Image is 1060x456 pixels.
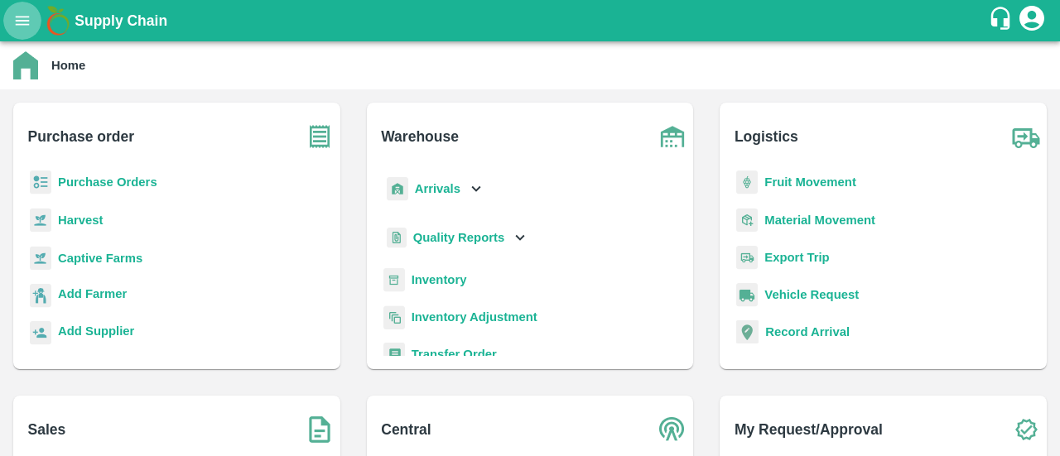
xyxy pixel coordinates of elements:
[413,231,505,244] b: Quality Reports
[30,246,51,271] img: harvest
[30,321,51,345] img: supplier
[736,283,758,307] img: vehicle
[58,175,157,189] a: Purchase Orders
[75,12,167,29] b: Supply Chain
[30,170,51,194] img: reciept
[412,273,467,286] a: Inventory
[30,208,51,233] img: harvest
[30,284,51,308] img: farmer
[75,9,988,32] a: Supply Chain
[383,170,486,208] div: Arrivals
[3,2,41,40] button: open drawer
[383,305,405,329] img: inventory
[58,285,127,307] a: Add Farmer
[387,228,407,248] img: qualityReport
[41,4,75,37] img: logo
[299,409,340,450] img: soSales
[381,125,459,148] b: Warehouse
[383,268,405,292] img: whInventory
[735,418,883,441] b: My Request/Approval
[652,409,693,450] img: central
[58,324,134,338] b: Add Supplier
[381,418,431,441] b: Central
[13,51,38,79] img: home
[415,182,460,195] b: Arrivals
[1017,3,1047,38] div: account of current user
[988,6,1017,36] div: customer-support
[412,310,537,324] a: Inventory Adjustment
[736,208,758,233] img: material
[387,177,408,201] img: whArrival
[736,170,758,194] img: fruit
[764,288,859,301] a: Vehicle Request
[736,320,759,343] img: recordArrival
[383,221,530,255] div: Quality Reports
[58,214,103,227] a: Harvest
[764,175,856,189] a: Fruit Movement
[1005,409,1047,450] img: check
[51,59,85,72] b: Home
[28,125,134,148] b: Purchase order
[58,252,142,265] a: Captive Farms
[764,251,829,264] a: Export Trip
[764,214,875,227] a: Material Movement
[383,343,405,367] img: whTransfer
[735,125,798,148] b: Logistics
[299,116,340,157] img: purchase
[652,116,693,157] img: warehouse
[28,418,66,441] b: Sales
[58,322,134,344] a: Add Supplier
[412,348,497,361] a: Transfer Order
[1005,116,1047,157] img: truck
[736,246,758,270] img: delivery
[58,287,127,300] b: Add Farmer
[765,325,850,338] a: Record Arrival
